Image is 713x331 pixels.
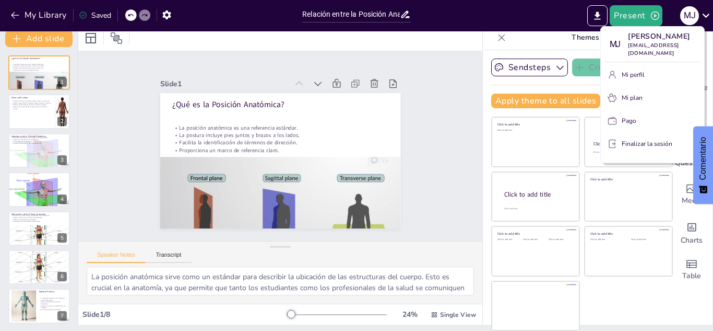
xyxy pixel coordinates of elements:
font: Finalizar la sesión [622,140,672,148]
button: Comentarios - Mostrar encuesta [693,127,713,204]
font: Pago [622,117,636,125]
button: Mi perfil [605,66,700,83]
font: Comentario [698,137,707,180]
button: Mi plan [605,89,700,106]
font: Mi perfil [622,71,645,79]
button: Pago [605,112,700,129]
font: MJ [610,39,620,49]
button: Finalizar la sesión [605,135,700,152]
font: [EMAIL_ADDRESS][DOMAIN_NAME] [628,42,679,57]
font: Mi plan [622,94,643,102]
font: [PERSON_NAME] [628,31,691,41]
